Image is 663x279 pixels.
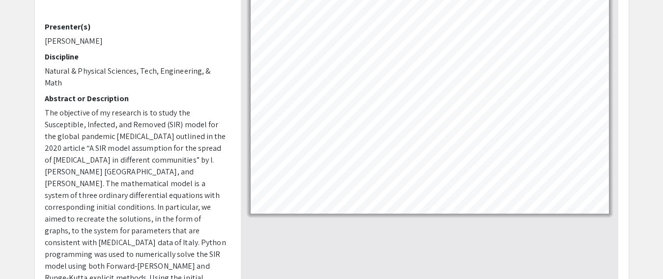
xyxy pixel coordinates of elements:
[45,94,226,103] h2: Abstract or Description
[45,65,226,89] p: Natural & Physical Sciences, Tech, Engineering, & Math
[45,22,226,31] h2: Presenter(s)
[45,35,226,47] p: [PERSON_NAME]
[45,52,226,61] h2: Discipline
[7,235,42,272] iframe: Chat
[372,198,479,201] a: https://docs.scipy.org/doc/scipy/reference/generated/scipy.integrate.odeint.html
